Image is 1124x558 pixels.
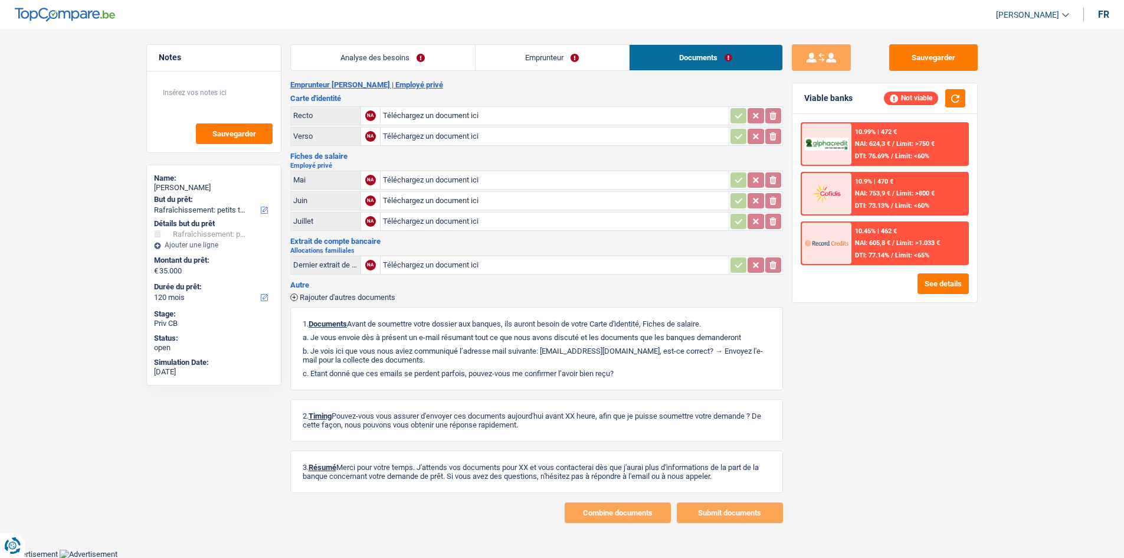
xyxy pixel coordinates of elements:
span: Rajouter d'autres documents [300,293,395,301]
h3: Extrait de compte bancaire [290,237,783,245]
div: Viable banks [804,93,853,103]
span: Résumé [309,463,336,472]
span: DTI: 77.14% [855,252,889,259]
button: Rajouter d'autres documents [290,293,395,301]
div: NA [365,260,376,270]
h2: Emprunteur [PERSON_NAME] | Employé privé [290,80,783,90]
div: Not viable [884,92,938,105]
p: 3. Merci pour votre temps. J'attends vos documents pour XX et vous contacterai dès que j'aurai p... [303,463,771,481]
div: Name: [154,174,274,183]
span: [PERSON_NAME] [996,10,1059,20]
span: Sauvegarder [212,130,256,138]
p: c. Etant donné que ces emails se perdent parfois, pouvez-vous me confirmer l’avoir bien reçu? [303,369,771,378]
p: a. Je vous envoie dès à présent un e-mail résumant tout ce que nous avons discuté et les doc... [303,333,771,342]
span: Limit: >750 € [896,140,935,148]
h3: Fiches de salaire [290,152,783,160]
a: Analyse des besoins [291,45,475,70]
div: open [154,343,274,353]
button: Submit documents [677,502,783,523]
span: NAI: 624,3 € [855,140,890,148]
div: Détails but du prêt [154,219,274,229]
span: € [154,266,158,276]
span: Limit: >1.033 € [896,239,940,247]
span: DTI: 73.13% [855,202,889,210]
h2: Allocations familiales [290,247,783,254]
label: Montant du prêt: [154,256,271,265]
div: Status: [154,334,274,343]
div: NA [365,216,376,227]
p: 1. Avant de soumettre votre dossier aux banques, ils auront besoin de votre Carte d'identité, Fic... [303,319,771,328]
h3: Carte d'identité [290,94,783,102]
div: NA [365,175,376,185]
div: Verso [293,132,358,141]
span: / [891,252,893,259]
div: NA [365,110,376,121]
div: Recto [293,111,358,120]
div: NA [365,131,376,142]
h3: Autre [290,281,783,289]
span: Limit: >800 € [896,190,935,197]
span: / [892,140,894,148]
button: Combine documents [565,502,671,523]
span: DTI: 76.69% [855,152,889,160]
div: Ajouter une ligne [154,241,274,249]
span: NAI: 753,9 € [855,190,890,197]
p: 2. Pouvez-vous vous assurer d'envoyer ces documents aujourd'hui avant XX heure, afin que je puiss... [303,412,771,429]
span: Limit: <60% [895,152,929,160]
div: Simulation Date: [154,358,274,367]
span: Limit: <65% [895,252,929,259]
div: Juillet [293,217,358,226]
span: NAI: 605,8 € [855,239,890,247]
img: TopCompare Logo [15,8,115,22]
span: Limit: <60% [895,202,929,210]
div: 10.45% | 462 € [855,227,897,235]
a: Documents [630,45,782,70]
h2: Employé privé [290,162,783,169]
p: b. Je vois ici que vous nous aviez communiqué l’adresse mail suivante: [EMAIL_ADDRESS][DOMAIN_NA... [303,347,771,364]
span: Timing [309,412,332,420]
div: fr [1098,9,1109,20]
div: Dernier extrait de compte pour vos allocations familiales [293,260,358,269]
a: Emprunteur [476,45,629,70]
button: Sauvegarder [196,123,273,144]
div: 10.99% | 472 € [855,128,897,136]
div: Juin [293,196,358,205]
img: Record Credits [805,232,848,254]
div: [DATE] [154,367,274,377]
div: NA [365,195,376,206]
span: / [891,202,893,210]
a: [PERSON_NAME] [987,5,1069,25]
button: Sauvegarder [889,44,978,71]
img: Cofidis [805,182,848,204]
div: Stage: [154,309,274,319]
label: Durée du prêt: [154,282,271,292]
label: But du prêt: [154,195,271,204]
span: / [892,190,894,197]
div: Mai [293,175,358,184]
div: 10.9% | 470 € [855,178,893,185]
button: See details [917,273,969,294]
span: / [892,239,894,247]
h5: Notes [159,53,269,63]
span: / [891,152,893,160]
div: Priv CB [154,319,274,328]
span: Documents [309,319,347,328]
div: [PERSON_NAME] [154,183,274,192]
img: AlphaCredit [805,138,848,151]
